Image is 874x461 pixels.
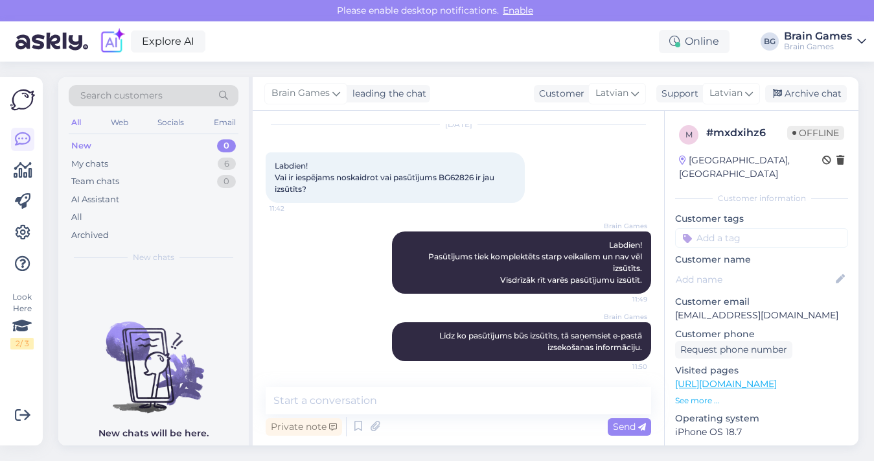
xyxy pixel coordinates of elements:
[599,312,647,322] span: Brain Games
[10,338,34,349] div: 2 / 3
[675,444,848,458] p: Browser
[709,86,742,100] span: Latvian
[71,211,82,224] div: All
[675,212,848,226] p: Customer tags
[71,193,119,206] div: AI Assistant
[675,327,848,341] p: Customer phone
[439,331,644,352] span: Līdz ko pasūtījums būs izsūtīts, tā saņemsiet e-pastā izsekošanas informāciju.
[270,204,318,213] span: 11:42
[656,87,698,100] div: Support
[599,294,647,304] span: 11:49
[595,86,628,100] span: Latvian
[784,31,852,41] div: Brain Games
[108,114,131,131] div: Web
[71,139,91,152] div: New
[675,341,792,359] div: Request phone number
[211,114,238,131] div: Email
[266,418,342,436] div: Private note
[675,412,848,425] p: Operating system
[217,139,236,152] div: 0
[275,161,496,194] span: Labdien! Vai ir iespējams noskaidrot vai pasūtījums BG62826 ir jau izsūtīts?
[58,298,249,415] img: No chats
[155,114,187,131] div: Socials
[613,421,646,432] span: Send
[71,175,119,188] div: Team chats
[679,154,822,181] div: [GEOGRAPHIC_DATA], [GEOGRAPHIC_DATA]
[71,229,109,242] div: Archived
[784,31,866,52] a: Brain GamesBrain Games
[10,88,35,112] img: Askly Logo
[675,309,848,322] p: [EMAIL_ADDRESS][DOMAIN_NAME]
[787,126,844,140] span: Offline
[217,175,236,188] div: 0
[98,427,209,440] p: New chats will be here.
[706,125,787,141] div: # mxdxihz6
[80,89,163,102] span: Search customers
[675,295,848,309] p: Customer email
[675,364,848,377] p: Visited pages
[761,32,779,51] div: BG
[133,252,174,263] span: New chats
[675,253,848,266] p: Customer name
[534,87,584,100] div: Customer
[599,362,647,372] span: 11:50
[676,272,833,287] input: Add name
[685,130,693,139] span: m
[659,30,730,53] div: Online
[266,119,651,130] div: [DATE]
[218,158,236,171] div: 6
[675,193,848,204] div: Customer information
[98,28,126,55] img: explore-ai
[784,41,852,52] div: Brain Games
[71,158,108,171] div: My chats
[69,114,84,131] div: All
[131,30,205,53] a: Explore AI
[499,5,537,16] span: Enable
[347,87,426,100] div: leading the chat
[675,425,848,439] p: iPhone OS 18.7
[765,85,847,102] div: Archive chat
[599,221,647,231] span: Brain Games
[10,291,34,349] div: Look Here
[675,378,777,390] a: [URL][DOMAIN_NAME]
[675,228,848,248] input: Add a tag
[271,86,330,100] span: Brain Games
[675,395,848,407] p: See more ...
